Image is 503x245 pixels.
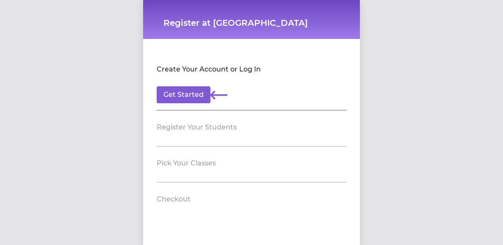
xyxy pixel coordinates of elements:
h1: Register at [GEOGRAPHIC_DATA] [163,17,340,29]
h2: Pick Your Classes [157,158,216,168]
h2: Create Your Account or Log In [157,64,261,74]
h2: Checkout [157,194,191,204]
button: Get Started [157,86,210,103]
h2: Register Your Students [157,122,237,132]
